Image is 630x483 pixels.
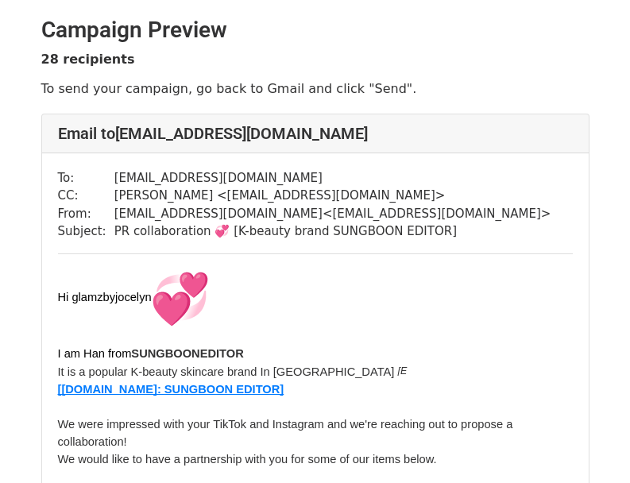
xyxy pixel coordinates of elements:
[41,17,589,44] h2: Campaign Preview
[58,124,573,143] h4: Email to [EMAIL_ADDRESS][DOMAIN_NAME]
[41,52,135,67] strong: 28 recipients
[58,453,437,466] span: We would like to have a partnership with you for some of our items below.
[58,347,132,360] span: I am Han from
[114,187,551,205] td: [PERSON_NAME] < [EMAIL_ADDRESS][DOMAIN_NAME] >
[58,205,114,223] td: From:
[58,169,114,187] td: To:
[114,169,551,187] td: [EMAIL_ADDRESS][DOMAIN_NAME]
[114,205,551,223] td: [EMAIL_ADDRESS][DOMAIN_NAME] < [EMAIL_ADDRESS][DOMAIN_NAME] >
[131,347,243,360] span: EDITOR
[152,270,209,327] img: 💞
[58,291,209,303] span: Hi glamzbyjocelyn
[114,222,551,241] td: PR collaboration 💞 [K-beauty brand SUNGBOON EDITOR]
[58,383,284,396] span: ​[[DOMAIN_NAME]: SUNGBOON EDITOR]
[58,222,114,241] td: Subject:
[58,187,114,205] td: CC:
[58,418,516,448] span: We were impressed with your TikTok and Instagram and we're reaching out to propose a collaboration!
[58,381,284,396] a: ​[[DOMAIN_NAME]: SUNGBOON EDITOR]
[131,347,199,360] span: SUNGBOON
[41,80,589,97] p: To send your campaign, go back to Gmail and click "Send".
[58,365,398,378] span: It is a popular K-beauty skincare brand In [GEOGRAPHIC_DATA] ​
